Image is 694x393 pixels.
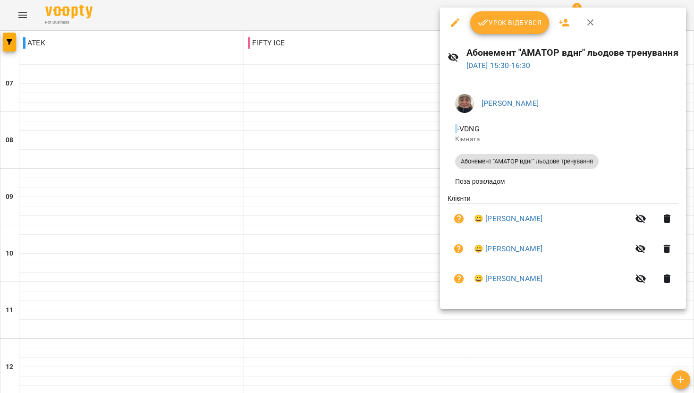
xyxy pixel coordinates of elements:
[482,99,539,108] a: [PERSON_NAME]
[455,94,474,113] img: 4cf27c03cdb7f7912a44474f3433b006.jpeg
[448,238,470,260] button: Візит ще не сплачено. Додати оплату?
[474,273,542,284] a: 😀 [PERSON_NAME]
[455,124,482,133] span: - VDNG
[478,17,542,28] span: Урок відбувся
[474,213,542,224] a: 😀 [PERSON_NAME]
[455,157,599,166] span: Абонемент "АМАТОР вднг" льодове тренування
[455,135,671,144] p: Кімната
[470,11,550,34] button: Урок відбувся
[448,173,678,190] li: Поза розкладом
[448,267,470,290] button: Візит ще не сплачено. Додати оплату?
[448,194,678,298] ul: Клієнти
[448,207,470,230] button: Візит ще не сплачено. Додати оплату?
[466,45,678,60] h6: Абонемент "АМАТОР вднг" льодове тренування
[466,61,531,70] a: [DATE] 15:30-16:30
[474,243,542,255] a: 😀 [PERSON_NAME]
